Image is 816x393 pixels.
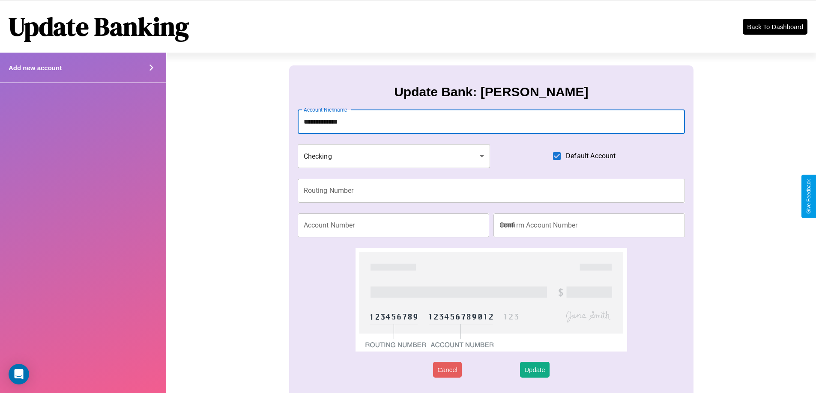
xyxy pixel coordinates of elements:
button: Update [520,362,549,378]
div: Give Feedback [806,179,812,214]
span: Default Account [566,151,616,161]
div: Open Intercom Messenger [9,364,29,384]
button: Cancel [433,362,462,378]
label: Account Nickname [304,106,347,113]
h4: Add new account [9,64,62,71]
h3: Update Bank: [PERSON_NAME] [394,85,588,99]
h1: Update Banking [9,9,189,44]
button: Back To Dashboard [743,19,807,35]
div: Checking [298,144,490,168]
img: check [356,248,627,352]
